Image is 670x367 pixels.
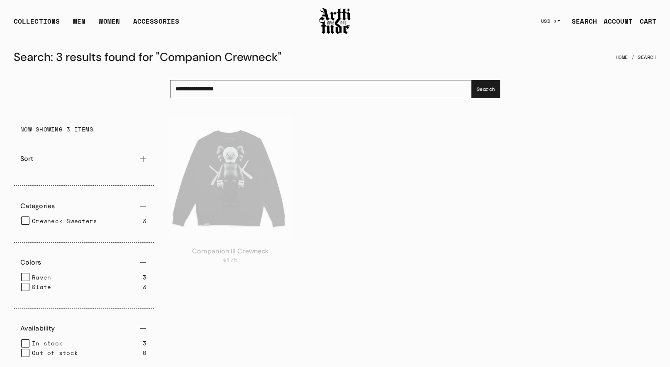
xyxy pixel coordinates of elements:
[143,216,146,226] span: 3
[99,16,120,33] a: WOMEN
[32,272,51,282] span: Raven
[640,16,656,26] div: CART
[541,18,557,24] span: USD $
[223,257,238,264] span: $175
[168,115,293,240] img: Companion III Crewneck
[168,115,293,240] a: Companion III CrewneckCompanion III Crewneck
[143,282,146,292] span: 3
[616,48,628,66] a: Home
[565,13,597,29] a: SEARCH
[472,80,500,98] button: Search
[143,338,146,348] span: 3
[633,13,656,29] a: Open cart
[143,348,146,357] span: 0
[170,80,472,98] input: Search...
[628,48,657,66] li: Search
[14,47,282,67] h1: Search: 3 results found for "Companion Crewneck"
[73,16,85,33] a: MEN
[14,16,60,33] div: COLLECTIONS
[14,119,154,139] div: NOW SHOWING 3 ITEMS
[14,196,154,216] button: Categories
[7,16,186,33] ul: Main navigation
[32,282,51,292] span: Slate
[32,338,63,348] span: In stock
[14,318,154,338] button: Availability
[192,247,268,256] a: Companion III Crewneck
[143,272,146,282] span: 3
[133,16,179,33] div: ACCESSORIES
[536,12,565,30] button: USD $
[32,348,78,357] span: Out of stock
[32,216,97,226] span: Crewneck Sweaters
[597,13,633,29] a: ACCOUNT
[319,7,352,35] img: Arttitude
[14,253,154,272] button: Colors
[14,149,154,169] button: Sort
